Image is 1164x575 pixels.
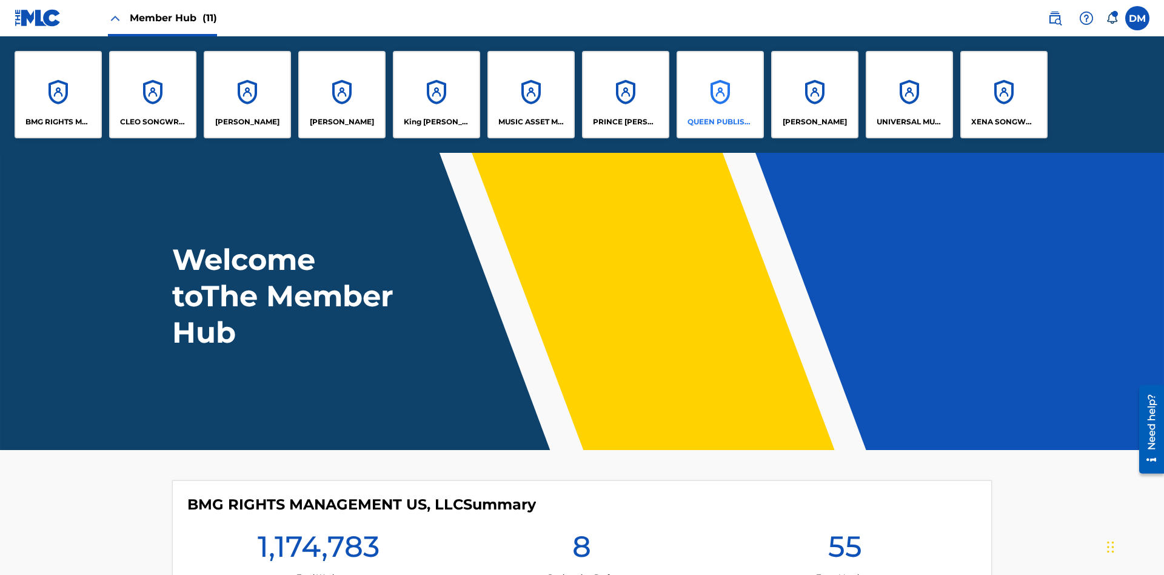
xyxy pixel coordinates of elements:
img: help [1079,11,1094,25]
a: AccountsQUEEN PUBLISHA [677,51,764,138]
a: Public Search [1043,6,1067,30]
a: AccountsUNIVERSAL MUSIC PUB GROUP [866,51,953,138]
iframe: Chat Widget [1103,517,1164,575]
span: (11) [202,12,217,24]
div: Drag [1107,529,1114,565]
div: User Menu [1125,6,1149,30]
a: AccountsMUSIC ASSET MANAGEMENT (MAM) [487,51,575,138]
p: XENA SONGWRITER [971,116,1037,127]
a: Accounts[PERSON_NAME] [204,51,291,138]
a: AccountsBMG RIGHTS MANAGEMENT US, LLC [15,51,102,138]
div: Help [1074,6,1099,30]
p: PRINCE MCTESTERSON [593,116,659,127]
p: QUEEN PUBLISHA [687,116,754,127]
h4: BMG RIGHTS MANAGEMENT US, LLC [187,496,536,514]
a: AccountsPRINCE [PERSON_NAME] [582,51,669,138]
a: Accounts[PERSON_NAME] [771,51,858,138]
a: AccountsCLEO SONGWRITER [109,51,196,138]
h1: Welcome to The Member Hub [172,241,399,351]
iframe: Resource Center [1130,380,1164,480]
img: search [1048,11,1062,25]
p: RONALD MCTESTERSON [783,116,847,127]
p: King McTesterson [404,116,470,127]
p: MUSIC ASSET MANAGEMENT (MAM) [498,116,564,127]
img: MLC Logo [15,9,61,27]
a: Accounts[PERSON_NAME] [298,51,386,138]
span: Member Hub [130,11,217,25]
h1: 55 [828,528,862,572]
a: AccountsKing [PERSON_NAME] [393,51,480,138]
img: Close [108,11,122,25]
p: BMG RIGHTS MANAGEMENT US, LLC [25,116,92,127]
h1: 1,174,783 [258,528,380,572]
p: EYAMA MCSINGER [310,116,374,127]
p: CLEO SONGWRITER [120,116,186,127]
a: AccountsXENA SONGWRITER [960,51,1048,138]
div: Notifications [1106,12,1118,24]
p: UNIVERSAL MUSIC PUB GROUP [877,116,943,127]
h1: 8 [572,528,591,572]
p: ELVIS COSTELLO [215,116,279,127]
